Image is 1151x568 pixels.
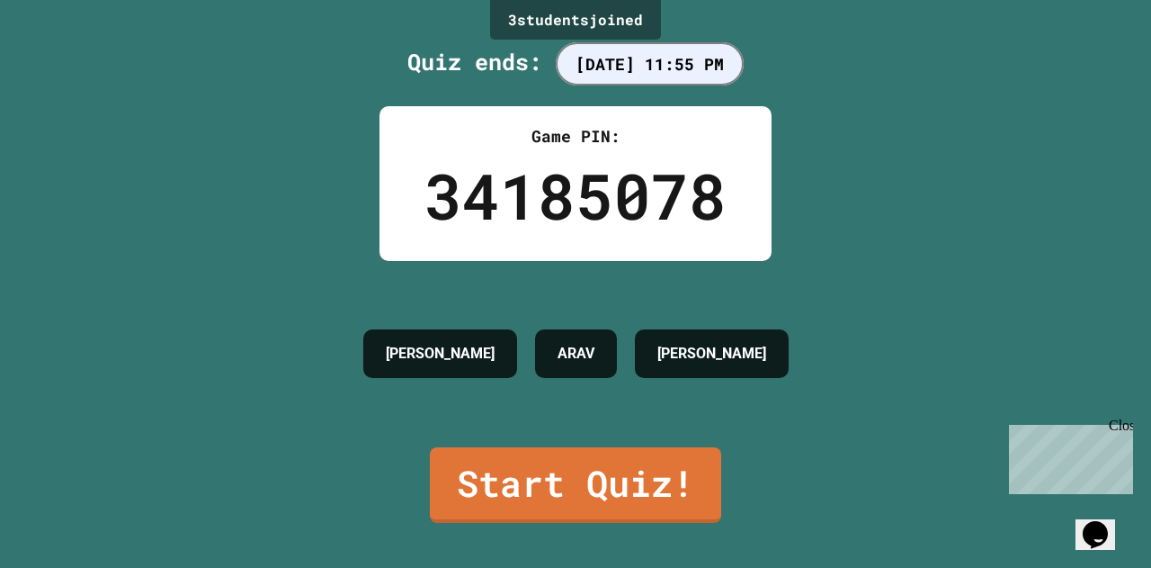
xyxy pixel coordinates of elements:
[558,343,594,365] h4: ARAV
[386,343,495,365] h4: [PERSON_NAME]
[7,7,124,114] div: Chat with us now!Close
[430,447,721,523] a: Start Quiz!
[424,124,727,149] div: Game PIN:
[407,45,744,79] div: Quiz ends:
[1075,496,1133,550] iframe: chat widget
[657,343,766,365] h4: [PERSON_NAME]
[556,42,744,86] span: [DATE] 11:55 PM
[424,149,727,243] div: 34185078
[1002,418,1133,494] iframe: chat widget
